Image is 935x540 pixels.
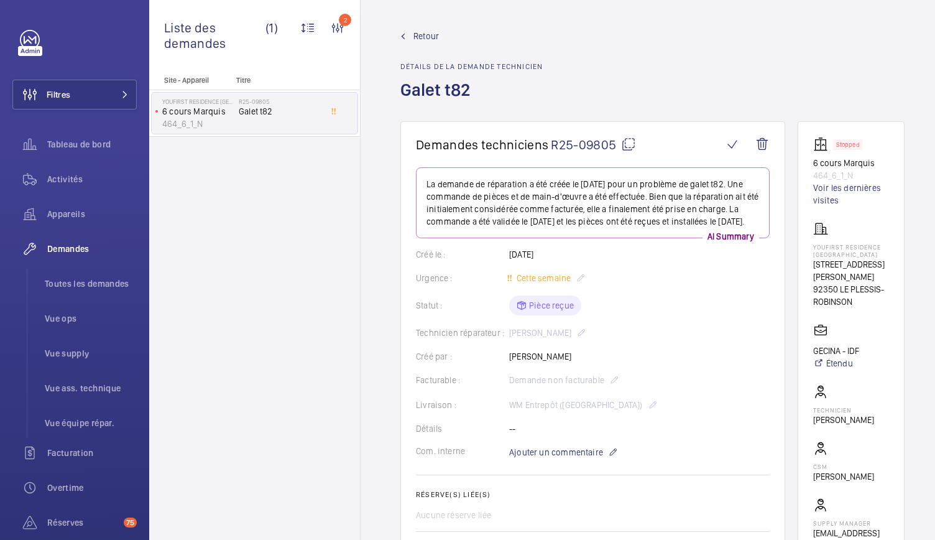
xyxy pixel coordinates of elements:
[813,283,889,308] p: 92350 LE PLESSIS-ROBINSON
[400,78,543,121] h1: Galet t82
[813,157,889,169] p: 6 cours Marquis
[813,345,859,357] p: GECINA - IDF
[236,76,318,85] p: Titre
[702,230,759,243] p: AI Summary
[813,258,889,283] p: [STREET_ADDRESS][PERSON_NAME]
[813,463,874,470] p: CSM
[239,105,321,118] span: Galet t82
[416,490,770,499] h2: Réserve(s) liée(s)
[164,20,265,51] span: Liste des demandes
[162,98,234,105] p: YouFirst Residence [GEOGRAPHIC_DATA]
[509,446,603,459] span: Ajouter un commentaire
[45,417,137,429] span: Vue équipe répar.
[813,182,889,207] a: Voir les dernières visites
[813,406,874,414] p: Technicien
[124,518,137,528] span: 75
[162,105,234,118] p: 6 cours Marquis
[400,62,543,71] h2: Détails de la demande technicien
[45,312,137,325] span: Vue ops
[813,519,889,527] p: Supply manager
[813,357,859,370] a: Étendu
[813,414,874,426] p: [PERSON_NAME]
[47,243,137,255] span: Demandes
[45,347,137,360] span: Vue supply
[47,516,119,529] span: Réserves
[813,470,874,483] p: [PERSON_NAME]
[45,382,137,394] span: Vue ass. technique
[47,88,70,101] span: Filtres
[47,138,137,151] span: Tableau de bord
[416,137,548,152] span: Demandes techniciens
[162,118,234,130] p: 464_6_1_N
[45,277,137,290] span: Toutes les demandes
[47,208,137,220] span: Appareils
[813,243,889,258] p: YouFirst Residence [GEOGRAPHIC_DATA]
[47,447,137,459] span: Facturation
[149,76,231,85] p: Site - Appareil
[836,142,860,147] p: Stopped
[12,80,137,109] button: Filtres
[813,169,889,182] p: 464_6_1_N
[47,482,137,494] span: Overtime
[551,137,636,152] span: R25-09805
[47,173,137,185] span: Activités
[413,30,439,42] span: Retour
[813,137,833,152] img: elevator.svg
[426,178,759,228] p: La demande de réparation a été créée le [DATE] pour un problème de galet t82. Une commande de piè...
[239,98,321,105] h2: R25-09805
